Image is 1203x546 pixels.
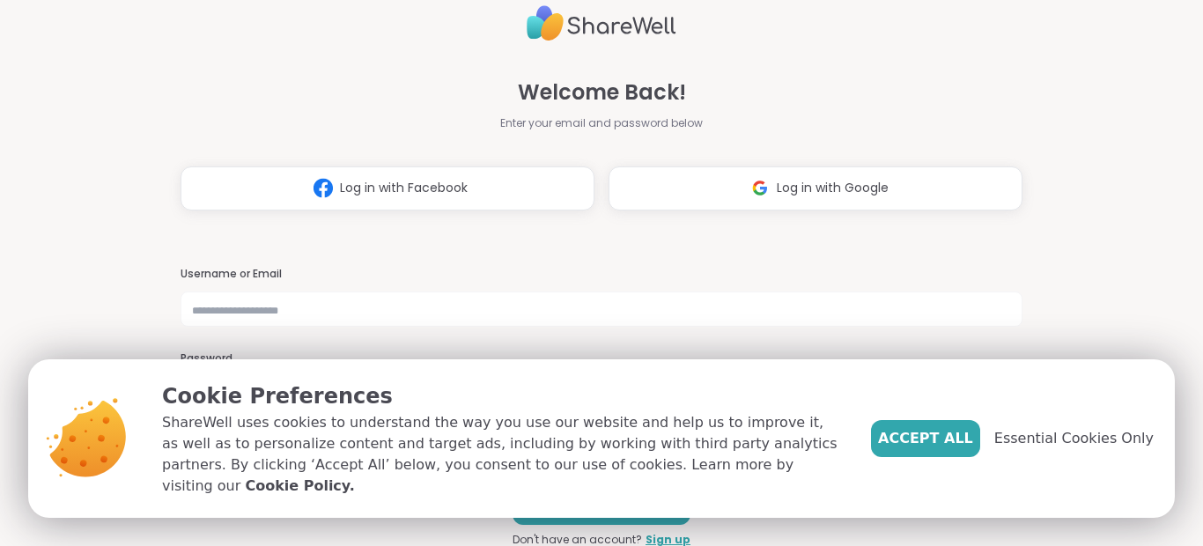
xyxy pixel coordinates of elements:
img: ShareWell Logomark [306,172,340,204]
span: Log in with Google [777,179,889,197]
span: Accept All [878,428,973,449]
button: Log in with Facebook [181,166,594,210]
button: Accept All [871,420,980,457]
span: Log in with Facebook [340,179,468,197]
a: Cookie Policy. [245,476,354,497]
button: Log in with Google [609,166,1022,210]
p: ShareWell uses cookies to understand the way you use our website and help us to improve it, as we... [162,412,843,497]
h3: Username or Email [181,267,1022,282]
span: Enter your email and password below [500,115,703,131]
h3: Password [181,351,1022,366]
img: ShareWell Logomark [743,172,777,204]
span: Essential Cookies Only [994,428,1154,449]
p: Cookie Preferences [162,380,843,412]
span: Welcome Back! [518,77,686,108]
